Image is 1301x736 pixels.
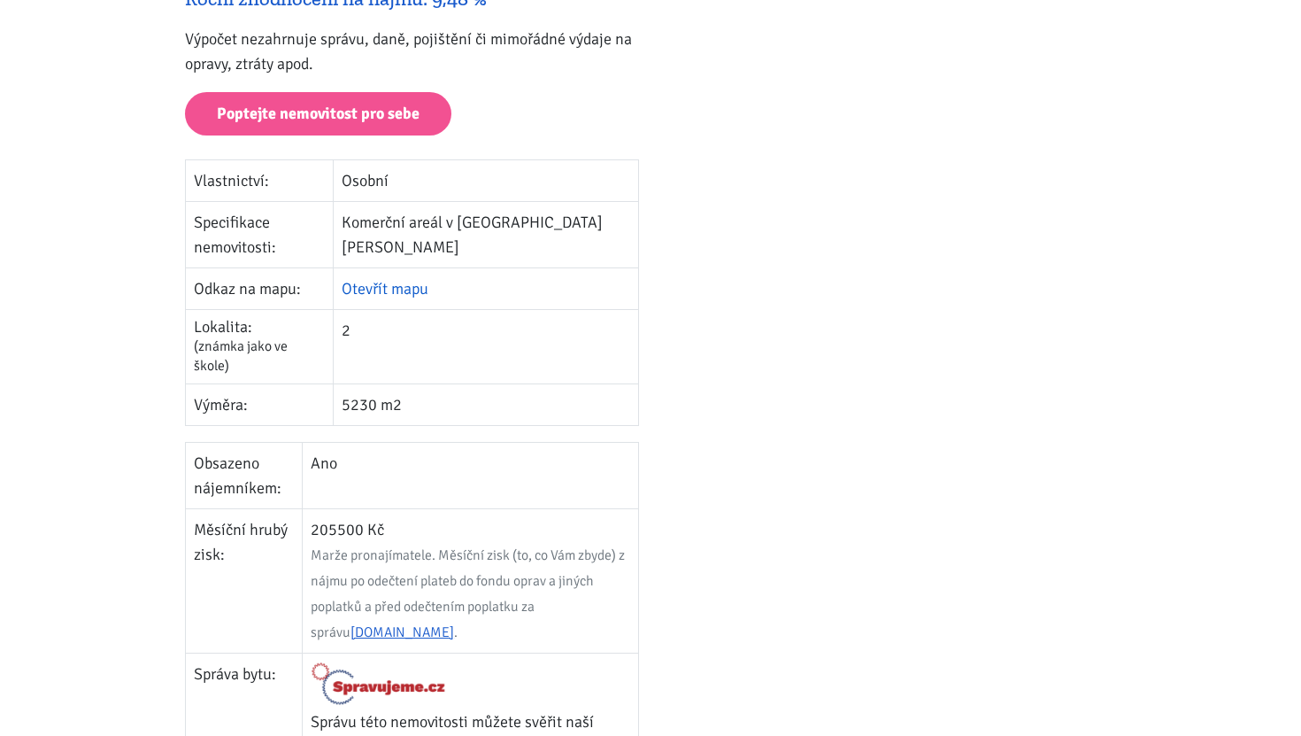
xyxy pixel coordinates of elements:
[311,662,446,706] img: Logo Spravujeme.cz
[333,383,638,425] td: 5230 m2
[185,27,639,76] p: Výpočet nezahrnuje správu, daně, pojištění či mimořádné výdaje na opravy, ztráty apod.
[185,201,333,267] td: Specifikace nemovitosti:
[333,201,638,267] td: Komerční areál v [GEOGRAPHIC_DATA][PERSON_NAME]
[342,279,428,298] a: Otevřít mapu
[185,442,303,508] td: Obsazeno nájemníkem:
[185,92,451,136] a: Poptejte nemovitost pro sebe
[185,508,303,653] td: Měsíční hrubý zisk:
[185,309,333,383] td: Lokalita:
[185,267,333,309] td: Odkaz na mapu:
[303,508,638,653] td: 205500 Kč
[194,337,288,375] span: (známka jako ve škole)
[333,309,638,383] td: 2
[311,546,625,641] span: Marže pronajímatele. Měsíční zisk (to, co Vám zbyde) z nájmu po odečtení plateb do fondu oprav a ...
[333,159,638,201] td: Osobní
[185,159,333,201] td: Vlastnictví:
[350,624,454,641] a: [DOMAIN_NAME]
[185,383,333,425] td: Výměra:
[303,442,638,508] td: Ano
